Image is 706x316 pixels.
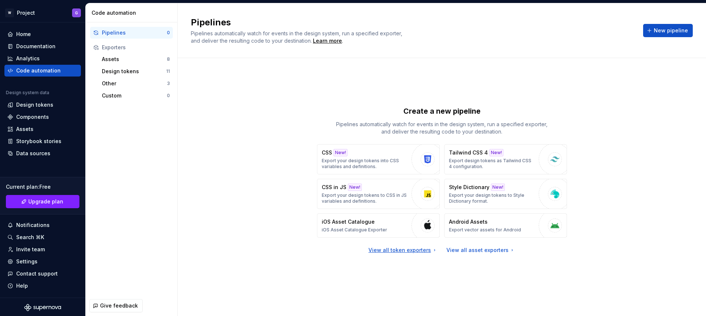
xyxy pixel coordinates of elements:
[100,302,138,309] span: Give feedback
[102,44,170,51] div: Exporters
[322,149,332,156] p: CSS
[4,40,81,52] a: Documentation
[102,92,167,99] div: Custom
[16,55,40,62] div: Analytics
[16,150,50,157] div: Data sources
[322,218,375,226] p: iOS Asset Catalogue
[4,99,81,111] a: Design tokens
[403,106,481,116] p: Create a new pipeline
[99,65,173,77] button: Design tokens11
[16,246,45,253] div: Invite team
[99,90,173,102] button: Custom0
[322,192,408,204] p: Export your design tokens to CSS in JS variables and definitions.
[167,93,170,99] div: 0
[6,195,79,208] a: Upgrade plan
[99,53,173,65] button: Assets8
[368,246,438,254] a: View all token exporters
[332,121,552,135] p: Pipelines automatically watch for events in the design system, run a specified exporter, and deli...
[313,37,342,45] a: Learn more
[102,56,167,63] div: Assets
[317,144,440,174] button: CSSNew!Export your design tokens into CSS variables and definitions.
[446,246,515,254] a: View all asset exporters
[102,80,167,87] div: Other
[449,192,535,204] p: Export your design tokens to Style Dictionary format.
[317,179,440,209] button: CSS in JSNew!Export your design tokens to CSS in JS variables and definitions.
[4,28,81,40] a: Home
[191,17,634,28] h2: Pipelines
[4,148,81,159] a: Data sources
[102,29,167,36] div: Pipelines
[654,27,688,34] span: New pipeline
[24,304,61,311] svg: Supernova Logo
[449,184,489,191] p: Style Dictionary
[6,90,49,96] div: Design system data
[449,149,488,156] p: Tailwind CSS 4
[449,227,521,233] p: Export vector assets for Android
[322,158,408,170] p: Export your design tokens into CSS variables and definitions.
[16,31,31,38] div: Home
[444,179,567,209] button: Style DictionaryNew!Export your design tokens to Style Dictionary format.
[317,213,440,238] button: iOS Asset CatalogueiOS Asset Catalogue Exporter
[348,184,362,191] div: New!
[16,101,53,109] div: Design tokens
[167,56,170,62] div: 8
[5,8,14,17] div: W
[4,135,81,147] a: Storybook stories
[191,30,404,44] span: Pipelines automatically watch for events in the design system, run a specified exporter, and deli...
[4,268,81,280] button: Contact support
[322,184,346,191] p: CSS in JS
[16,221,50,229] div: Notifications
[92,9,174,17] div: Code automation
[16,282,28,290] div: Help
[28,198,63,205] span: Upgrade plan
[16,270,58,277] div: Contact support
[16,125,33,133] div: Assets
[16,43,56,50] div: Documentation
[167,30,170,36] div: 0
[4,256,81,267] a: Settings
[90,27,173,39] button: Pipelines0
[449,218,488,226] p: Android Assets
[491,184,505,191] div: New!
[4,244,81,255] a: Invite team
[75,10,78,16] div: G
[89,299,143,312] button: Give feedback
[16,113,49,121] div: Components
[449,158,535,170] p: Export design tokens as Tailwind CSS 4 configuration.
[4,280,81,292] button: Help
[489,149,503,156] div: New!
[444,213,567,238] button: Android AssetsExport vector assets for Android
[4,65,81,77] a: Code automation
[16,67,61,74] div: Code automation
[334,149,347,156] div: New!
[4,53,81,64] a: Analytics
[643,24,693,37] button: New pipeline
[16,234,44,241] div: Search ⌘K
[167,81,170,86] div: 3
[16,258,38,265] div: Settings
[4,123,81,135] a: Assets
[166,68,170,74] div: 11
[99,78,173,89] button: Other3
[4,219,81,231] button: Notifications
[17,9,35,17] div: Project
[4,231,81,243] button: Search ⌘K
[16,138,61,145] div: Storybook stories
[4,111,81,123] a: Components
[6,183,79,191] div: Current plan : Free
[322,227,387,233] p: iOS Asset Catalogue Exporter
[102,68,166,75] div: Design tokens
[444,144,567,174] button: Tailwind CSS 4New!Export design tokens as Tailwind CSS 4 configuration.
[1,5,84,21] button: WProjectG
[312,38,343,44] span: .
